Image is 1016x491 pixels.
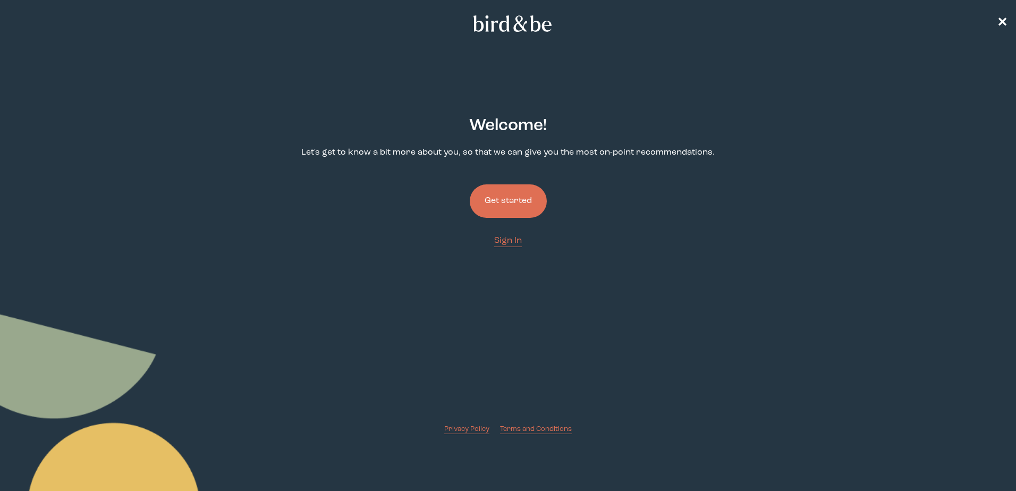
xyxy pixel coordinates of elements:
[997,17,1007,30] span: ✕
[997,14,1007,33] a: ✕
[494,236,522,245] span: Sign In
[494,235,522,247] a: Sign In
[500,424,572,434] a: Terms and Conditions
[301,147,715,159] p: Let's get to know a bit more about you, so that we can give you the most on-point recommendations.
[444,426,489,433] span: Privacy Policy
[500,426,572,433] span: Terms and Conditions
[469,114,547,138] h2: Welcome !
[470,167,547,235] a: Get started
[444,424,489,434] a: Privacy Policy
[470,184,547,218] button: Get started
